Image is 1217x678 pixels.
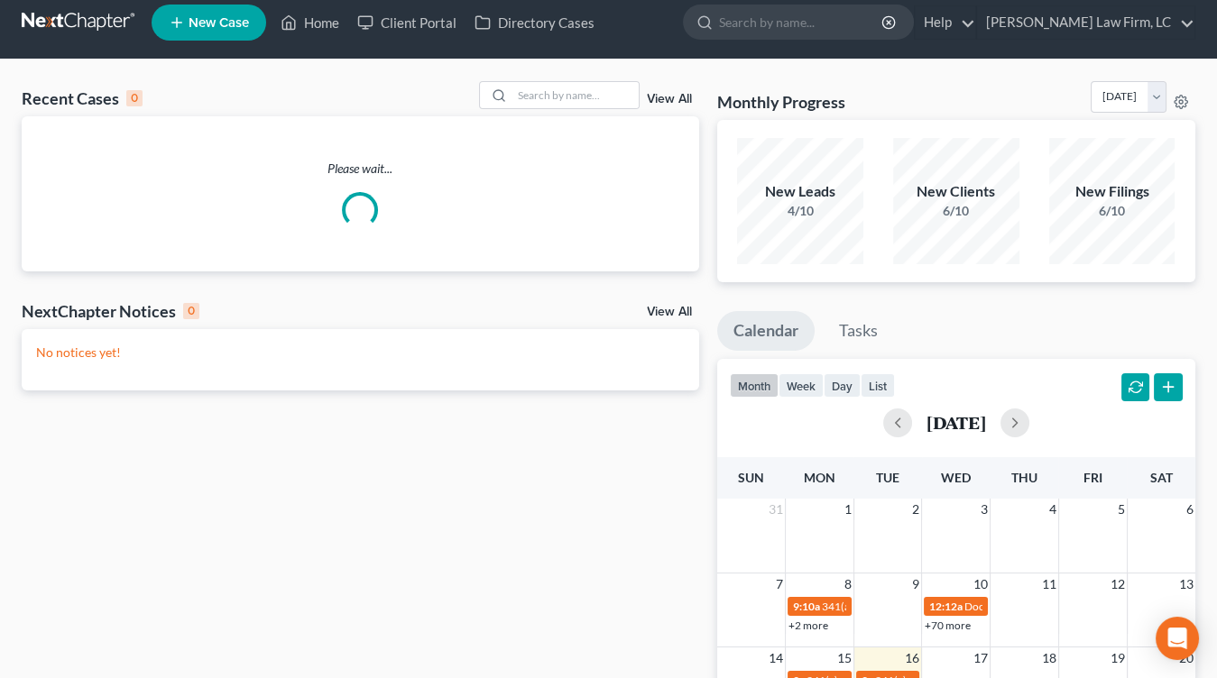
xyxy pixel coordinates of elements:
[183,303,199,319] div: 0
[1040,647,1058,669] span: 18
[1109,573,1127,595] span: 12
[1109,647,1127,669] span: 19
[717,91,845,113] h3: Monthly Progress
[788,618,828,632] a: +2 more
[915,6,975,39] a: Help
[925,618,971,632] a: +70 more
[1156,617,1199,660] div: Open Intercom Messenger
[979,499,990,520] span: 3
[910,573,921,595] span: 9
[927,413,986,432] h2: [DATE]
[737,202,863,220] div: 4/10
[22,87,143,109] div: Recent Cases
[1150,470,1173,485] span: Sat
[861,373,895,398] button: list
[1011,470,1037,485] span: Thu
[823,311,894,351] a: Tasks
[1049,202,1176,220] div: 6/10
[647,306,692,318] a: View All
[1040,573,1058,595] span: 11
[876,470,899,485] span: Tue
[1049,181,1176,202] div: New Filings
[189,16,249,30] span: New Case
[348,6,466,39] a: Client Portal
[972,573,990,595] span: 10
[1116,499,1127,520] span: 5
[126,90,143,106] div: 0
[1185,499,1195,520] span: 6
[893,202,1019,220] div: 6/10
[774,573,785,595] span: 7
[767,647,785,669] span: 14
[793,600,820,613] span: 9:10a
[272,6,348,39] a: Home
[1083,470,1102,485] span: Fri
[893,181,1019,202] div: New Clients
[824,373,861,398] button: day
[730,373,779,398] button: month
[36,344,685,362] p: No notices yet!
[737,181,863,202] div: New Leads
[835,647,853,669] span: 15
[512,82,639,108] input: Search by name...
[717,311,815,351] a: Calendar
[466,6,604,39] a: Directory Cases
[977,6,1194,39] a: [PERSON_NAME] Law Firm, LC
[929,600,963,613] span: 12:12a
[822,600,996,613] span: 341(a) meeting for [PERSON_NAME]
[22,160,699,178] p: Please wait...
[804,470,835,485] span: Mon
[647,93,692,105] a: View All
[1047,499,1058,520] span: 4
[972,647,990,669] span: 17
[738,470,764,485] span: Sun
[843,573,853,595] span: 8
[719,5,884,39] input: Search by name...
[910,499,921,520] span: 2
[941,470,971,485] span: Wed
[767,499,785,520] span: 31
[903,647,921,669] span: 16
[779,373,824,398] button: week
[843,499,853,520] span: 1
[1177,573,1195,595] span: 13
[22,300,199,322] div: NextChapter Notices
[964,600,1126,613] span: Docket Text: for [PERSON_NAME]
